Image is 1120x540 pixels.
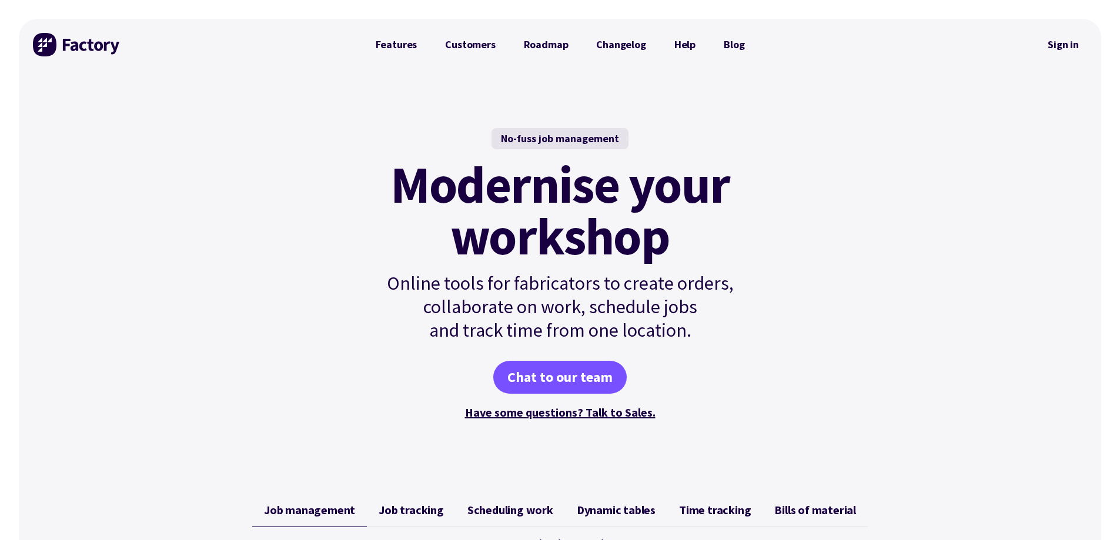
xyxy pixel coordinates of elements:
a: Chat to our team [493,361,627,394]
span: Job tracking [379,503,444,517]
p: Online tools for fabricators to create orders, collaborate on work, schedule jobs and track time ... [362,271,759,342]
span: Scheduling work [467,503,553,517]
a: Roadmap [510,33,583,56]
div: No-fuss job management [492,128,628,149]
a: Customers [431,33,509,56]
a: Sign in [1039,31,1087,58]
mark: Modernise your workshop [390,159,730,262]
span: Time tracking [679,503,751,517]
a: Help [660,33,710,56]
span: Dynamic tables [577,503,656,517]
span: Job management [264,503,355,517]
nav: Primary Navigation [362,33,759,56]
a: Have some questions? Talk to Sales. [465,405,656,420]
a: Changelog [582,33,660,56]
a: Blog [710,33,758,56]
a: Features [362,33,432,56]
iframe: Chat Widget [1061,484,1120,540]
img: Factory [33,33,121,56]
nav: Secondary Navigation [1039,31,1087,58]
span: Bills of material [774,503,856,517]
